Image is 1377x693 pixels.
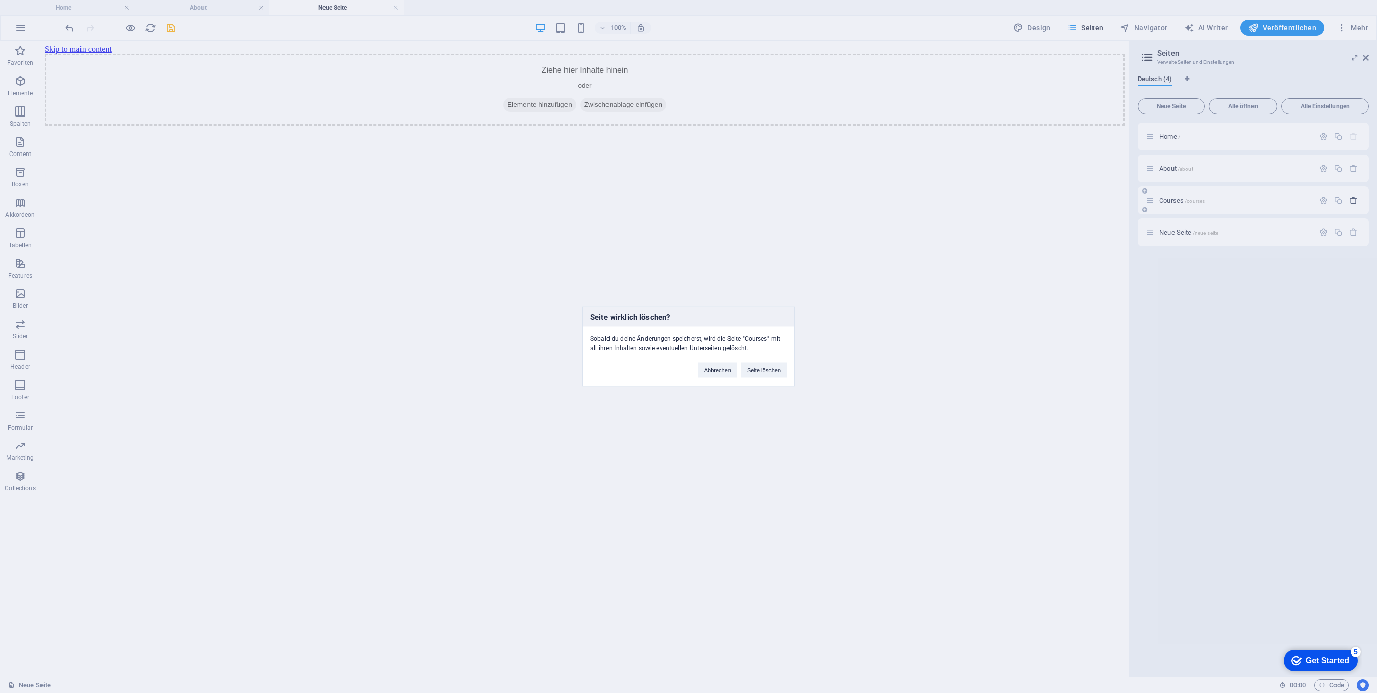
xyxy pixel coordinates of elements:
div: 5 [75,2,85,12]
div: Get Started [30,11,73,20]
span: Elemente hinzufügen [463,57,536,71]
div: Ziehe hier Inhalte hinein [4,13,1084,85]
div: Get Started 5 items remaining, 0% complete [8,5,82,26]
button: Seite löschen [741,363,787,378]
button: Abbrechen [698,363,737,378]
span: Zwischenablage einfügen [540,57,626,71]
a: Skip to main content [4,4,71,13]
div: Sobald du deine Änderungen speicherst, wird die Seite "Courses" mit all ihren Inhalten sowie even... [583,327,794,353]
h3: Seite wirklich löschen? [583,307,794,327]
